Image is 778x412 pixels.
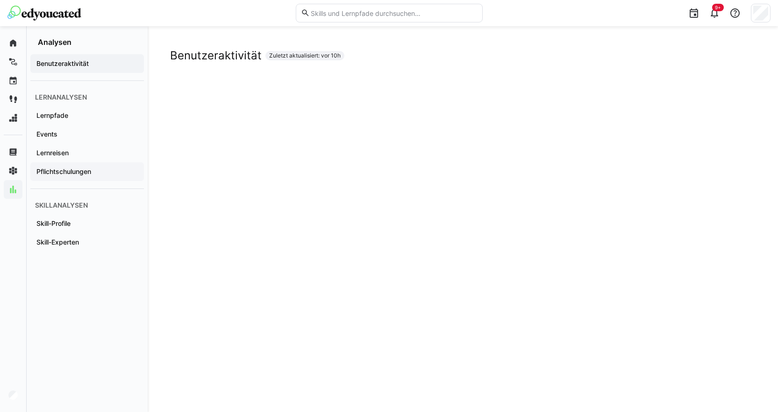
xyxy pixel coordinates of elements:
[269,52,341,59] span: Zuletzt aktualisiert: vor 10h
[170,49,262,63] h2: Benutzeraktivität
[715,5,721,10] span: 9+
[30,196,144,214] div: Skillanalysen
[30,88,144,106] div: Lernanalysen
[310,9,477,17] input: Skills und Lernpfade durchsuchen…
